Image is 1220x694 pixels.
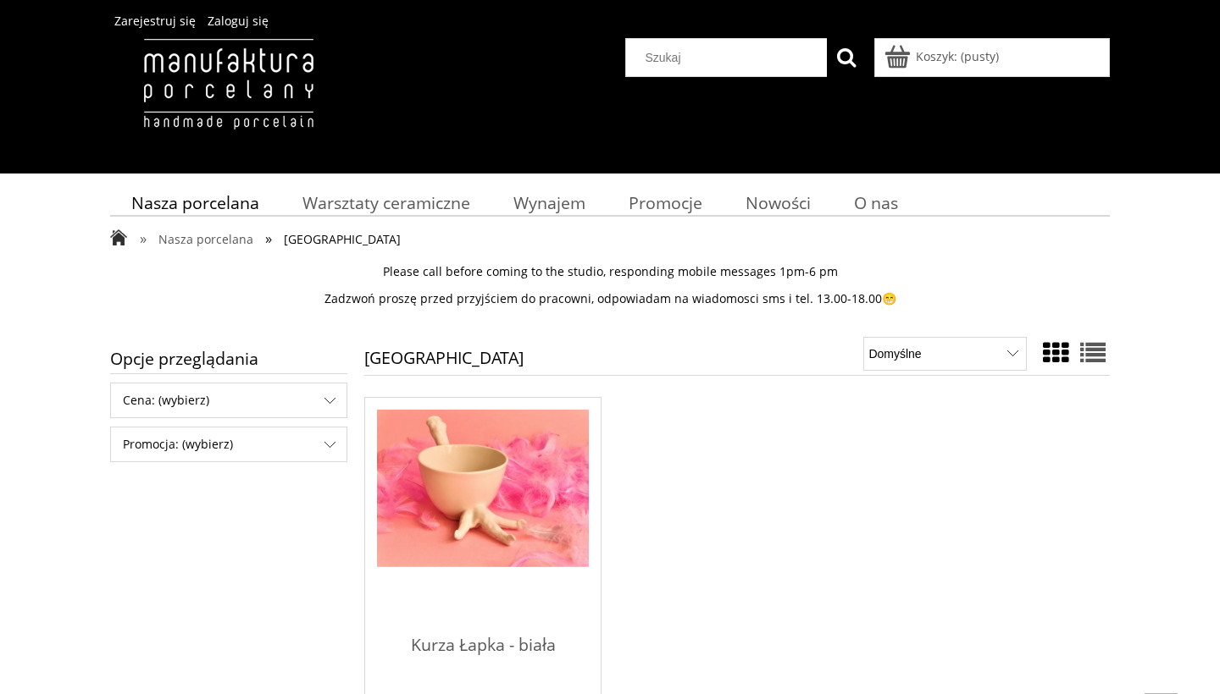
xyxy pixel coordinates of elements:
span: Promocje [629,191,702,214]
span: O nas [854,191,898,214]
img: Manufaktura Porcelany [110,38,347,165]
a: Wynajem [492,186,607,219]
span: Promocja: (wybierz) [111,427,347,461]
a: Produkty w koszyku 0. Przejdź do koszyka [887,48,999,64]
a: Promocje [607,186,724,219]
p: Please call before coming to the studio, responding mobile messages 1pm-6 pm [110,264,1110,279]
span: Nowości [746,191,811,214]
a: Zarejestruj się [114,13,196,29]
select: Sortuj wg [863,337,1027,371]
a: Kurza Łapka - biała [377,621,589,688]
span: » [140,229,147,248]
a: O nas [833,186,920,219]
span: Nasza porcelana [131,191,259,214]
a: Nowości [724,186,833,219]
a: Zaloguj się [208,13,269,29]
a: Widok pełny [1080,335,1106,370]
h1: [GEOGRAPHIC_DATA] [364,350,524,375]
a: » Nasza porcelana [140,231,253,247]
a: Warsztaty ceramiczne [281,186,492,219]
div: Filtruj [110,427,347,462]
span: Warsztaty ceramiczne [302,191,470,214]
span: [GEOGRAPHIC_DATA] [284,231,401,247]
div: Filtruj [110,383,347,418]
span: » [265,229,272,248]
p: Zadzwoń proszę przed przyjściem do pracowni, odpowiadam na wiadomosci sms i tel. 13.00-18.00😁 [110,291,1110,306]
a: Nasza porcelana [110,186,281,219]
img: Kurza Łapka - biała [377,410,589,568]
span: Kurza Łapka - biała [377,621,589,672]
span: Opcje przeglądania [110,344,347,373]
a: Przejdź do produktu Kurza Łapka - biała [377,410,589,621]
span: Wynajem [513,191,585,214]
span: Nasza porcelana [158,231,253,247]
b: (pusty) [961,48,999,64]
a: Widok ze zdjęciem [1043,335,1068,370]
button: Szukaj [827,38,866,77]
span: Cena: (wybierz) [111,383,347,417]
input: Szukaj w sklepie [633,39,828,76]
span: Koszyk: [916,48,957,64]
